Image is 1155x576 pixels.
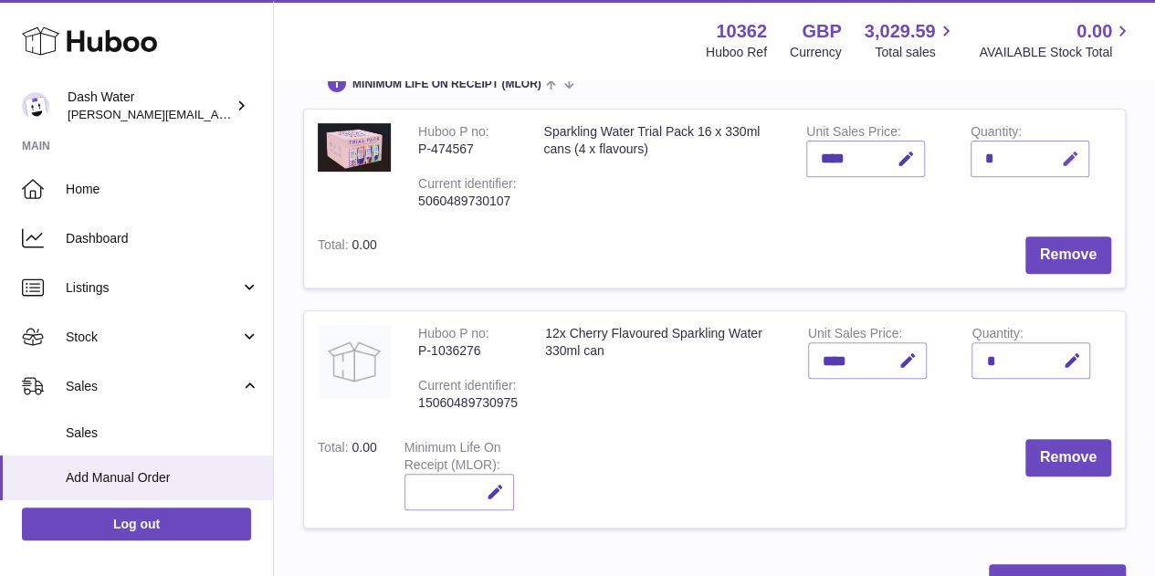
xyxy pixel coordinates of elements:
strong: GBP [802,19,841,44]
span: Stock [66,329,240,346]
span: 0.00 [1076,19,1112,44]
span: Home [66,181,259,198]
div: Dash Water [68,89,232,123]
td: 12x Cherry Flavoured Sparkling Water 330ml can [531,311,794,424]
strong: 10362 [716,19,767,44]
div: Current identifier [418,176,516,195]
div: Current identifier [418,378,516,397]
label: Unit Sales Price [808,326,902,345]
div: 15060489730975 [418,394,518,412]
a: 3,029.59 Total sales [865,19,957,61]
button: Remove [1025,236,1111,274]
span: 0.00 [352,237,376,252]
div: Huboo Ref [706,44,767,61]
div: 5060489730107 [418,193,516,210]
a: Log out [22,508,251,540]
img: Sparkling Water Trial Pack 16 x 330ml cans (4 x flavours) [318,123,391,172]
label: Total [318,440,352,459]
button: Remove [1025,439,1111,477]
div: Huboo P no [418,326,489,345]
td: Sparkling Water Trial Pack 16 x 330ml cans (4 x flavours) [530,110,793,223]
div: Huboo P no [418,124,489,143]
span: AVAILABLE Stock Total [979,44,1133,61]
div: P-1036276 [418,342,518,360]
span: Add Manual Order [66,469,259,487]
span: Minimum Life On Receipt (MLOR) [352,79,541,90]
div: Currency [790,44,842,61]
label: Quantity [971,124,1022,143]
a: 0.00 AVAILABLE Stock Total [979,19,1133,61]
img: 12x Cherry Flavoured Sparkling Water 330ml can [318,325,391,398]
label: Unit Sales Price [806,124,900,143]
label: Minimum Life On Receipt (MLOR) [404,440,501,477]
span: 3,029.59 [865,19,936,44]
span: Sales [66,378,240,395]
label: Total [318,237,352,257]
div: P-474567 [418,141,516,158]
span: Dashboard [66,230,259,247]
span: [PERSON_NAME][EMAIL_ADDRESS][DOMAIN_NAME] [68,107,366,121]
span: Listings [66,279,240,297]
span: Sales [66,424,259,442]
span: Total sales [875,44,956,61]
img: james@dash-water.com [22,92,49,120]
span: 0.00 [352,440,376,455]
label: Quantity [971,326,1023,345]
